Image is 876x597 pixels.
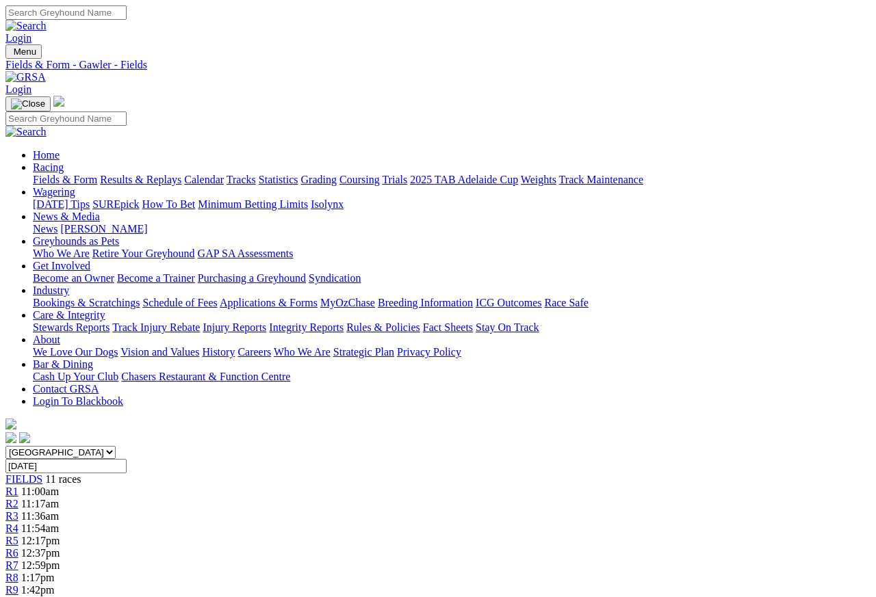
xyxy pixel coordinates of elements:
[33,371,871,383] div: Bar & Dining
[33,297,871,309] div: Industry
[5,20,47,32] img: Search
[184,174,224,185] a: Calendar
[33,297,140,308] a: Bookings & Scratchings
[5,32,31,44] a: Login
[53,96,64,107] img: logo-grsa-white.png
[19,432,30,443] img: twitter.svg
[112,321,200,333] a: Track Injury Rebate
[33,321,109,333] a: Stewards Reports
[21,486,59,497] span: 11:00am
[33,346,118,358] a: We Love Our Dogs
[5,498,18,509] a: R2
[33,321,871,334] div: Care & Integrity
[5,59,871,71] a: Fields & Form - Gawler - Fields
[21,498,59,509] span: 11:17am
[346,321,420,333] a: Rules & Policies
[476,321,539,333] a: Stay On Track
[121,371,290,382] a: Chasers Restaurant & Function Centre
[33,248,871,260] div: Greyhounds as Pets
[5,535,18,546] a: R5
[142,198,196,210] a: How To Bet
[5,432,16,443] img: facebook.svg
[33,186,75,198] a: Wagering
[33,309,105,321] a: Care & Integrity
[33,334,60,345] a: About
[5,559,18,571] span: R7
[274,346,331,358] a: Who We Are
[33,198,871,211] div: Wagering
[259,174,298,185] a: Statistics
[33,272,871,284] div: Get Involved
[378,297,473,308] a: Breeding Information
[14,47,36,57] span: Menu
[5,71,46,83] img: GRSA
[5,459,127,473] input: Select date
[5,473,42,485] a: FIELDS
[33,223,871,235] div: News & Media
[120,346,199,358] a: Vision and Values
[45,473,81,485] span: 11 races
[21,572,55,583] span: 1:17pm
[92,198,139,210] a: SUREpick
[5,486,18,497] a: R1
[5,572,18,583] a: R8
[33,174,97,185] a: Fields & Form
[100,174,181,185] a: Results & Replays
[33,284,69,296] a: Industry
[5,111,127,126] input: Search
[521,174,556,185] a: Weights
[5,547,18,559] a: R6
[60,223,147,235] a: [PERSON_NAME]
[21,559,60,571] span: 12:59pm
[198,272,306,284] a: Purchasing a Greyhound
[202,346,235,358] a: History
[198,248,294,259] a: GAP SA Assessments
[33,235,119,247] a: Greyhounds as Pets
[33,149,60,161] a: Home
[5,584,18,596] a: R9
[5,522,18,534] a: R4
[33,223,57,235] a: News
[5,5,127,20] input: Search
[5,510,18,522] a: R3
[339,174,380,185] a: Coursing
[33,248,90,259] a: Who We Are
[198,198,308,210] a: Minimum Betting Limits
[309,272,361,284] a: Syndication
[5,83,31,95] a: Login
[5,44,42,59] button: Toggle navigation
[33,260,90,271] a: Get Involved
[21,547,60,559] span: 12:37pm
[33,161,64,173] a: Racing
[5,419,16,429] img: logo-grsa-white.png
[544,297,588,308] a: Race Safe
[117,272,195,284] a: Become a Trainer
[559,174,643,185] a: Track Maintenance
[33,174,871,186] div: Racing
[33,358,93,370] a: Bar & Dining
[33,383,99,395] a: Contact GRSA
[33,395,123,407] a: Login To Blackbook
[397,346,461,358] a: Privacy Policy
[476,297,541,308] a: ICG Outcomes
[320,297,375,308] a: MyOzChase
[423,321,473,333] a: Fact Sheets
[92,248,195,259] a: Retire Your Greyhound
[5,96,51,111] button: Toggle navigation
[203,321,266,333] a: Injury Reports
[33,211,100,222] a: News & Media
[21,584,55,596] span: 1:42pm
[33,371,118,382] a: Cash Up Your Club
[227,174,256,185] a: Tracks
[269,321,344,333] a: Integrity Reports
[33,272,114,284] a: Become an Owner
[311,198,344,210] a: Isolynx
